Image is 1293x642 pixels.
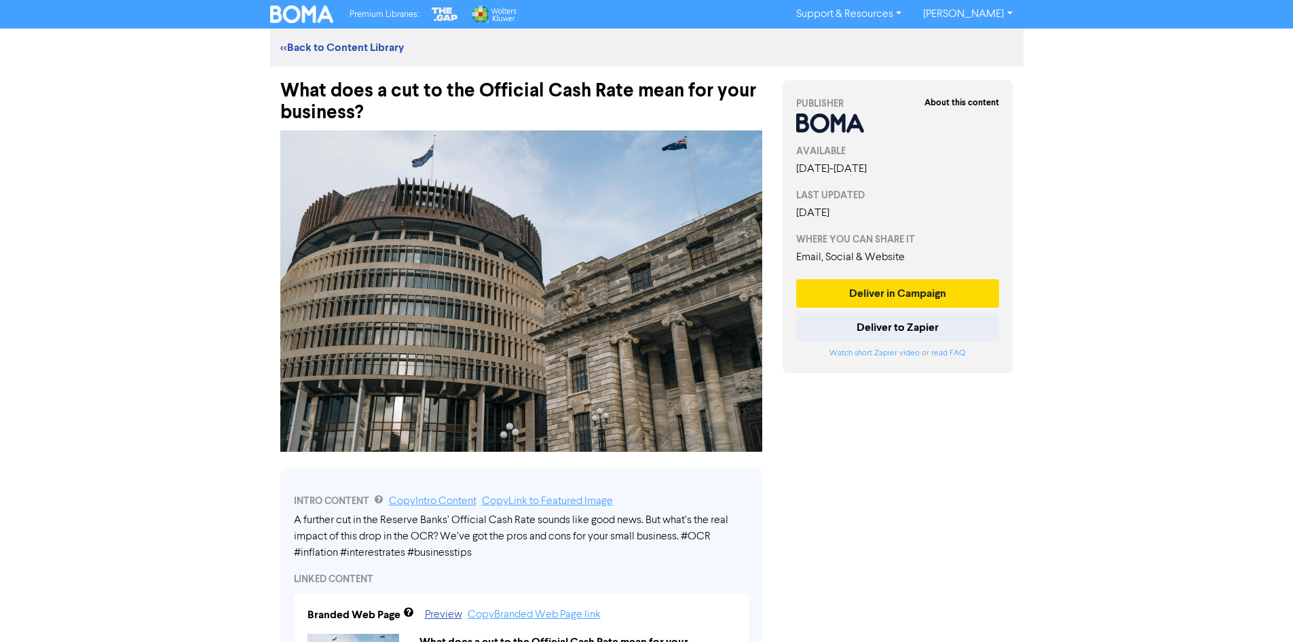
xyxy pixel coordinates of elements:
img: The Gap [430,5,460,23]
a: Copy Branded Web Page link [468,609,601,620]
a: Copy Intro Content [389,496,476,507]
div: AVAILABLE [796,144,1000,158]
div: INTRO CONTENT [294,493,749,510]
a: <<Back to Content Library [280,41,404,54]
div: PUBLISHER [796,96,1000,111]
a: read FAQ [931,349,965,357]
div: or [796,347,1000,359]
span: Premium Libraries: [350,10,419,19]
div: Email, Social & Website [796,249,1000,266]
button: Deliver in Campaign [796,279,1000,308]
div: [DATE] [796,205,1000,221]
strong: About this content [924,97,999,108]
div: [DATE] - [DATE] [796,161,1000,177]
a: Preview [425,609,462,620]
div: Branded Web Page [307,607,400,623]
button: Deliver to Zapier [796,313,1000,342]
a: [PERSON_NAME] [912,3,1023,25]
div: WHERE YOU CAN SHARE IT [796,232,1000,247]
a: Support & Resources [785,3,912,25]
img: Wolters Kluwer [470,5,517,23]
div: LAST UPDATED [796,188,1000,202]
a: Copy Link to Featured Image [482,496,613,507]
iframe: Chat Widget [1225,577,1293,642]
div: LINKED CONTENT [294,572,749,586]
div: A further cut in the Reserve Banks’ Official Cash Rate sounds like good news. But what’s the real... [294,512,749,561]
div: What does a cut to the Official Cash Rate mean for your business? [280,67,762,124]
img: BOMA Logo [270,5,334,23]
a: Watch short Zapier video [829,349,920,357]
